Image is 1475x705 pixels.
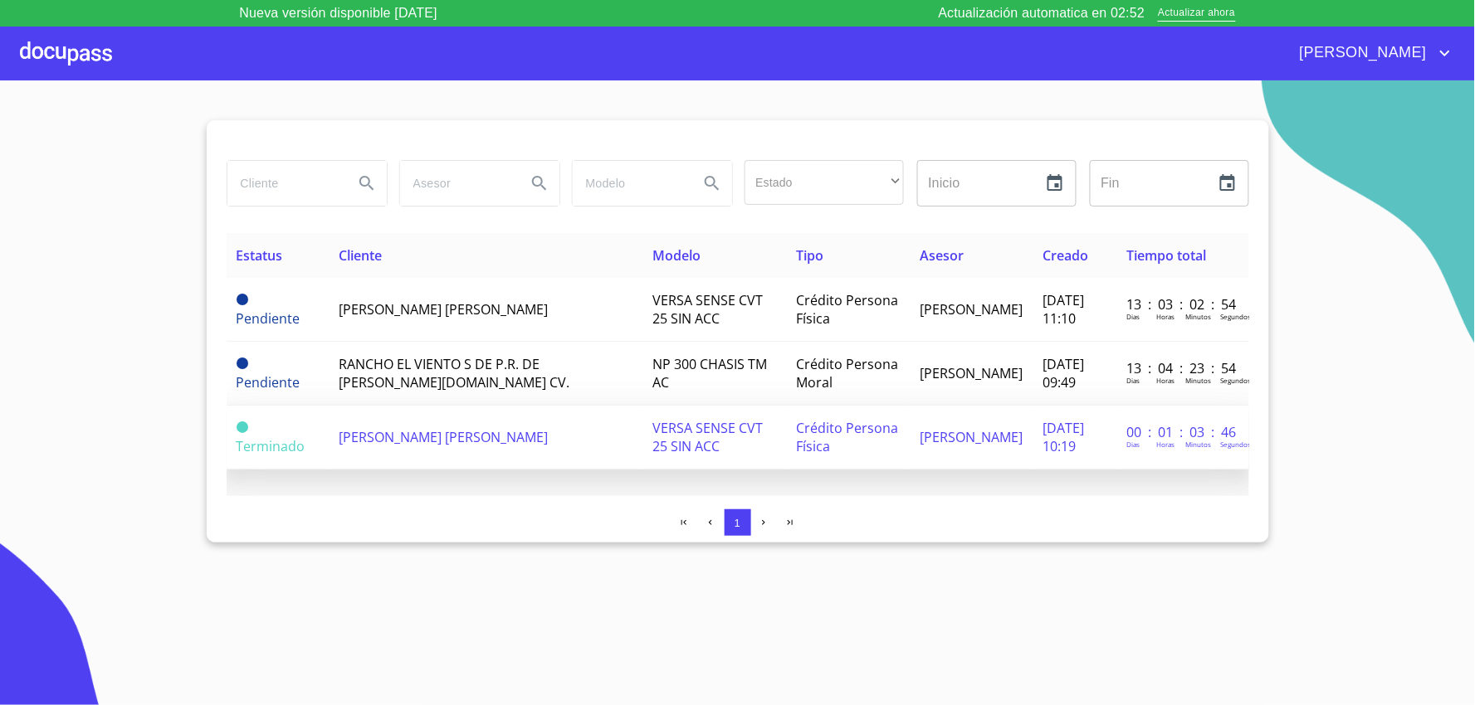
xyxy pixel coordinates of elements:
[745,160,904,205] div: ​
[1287,40,1435,66] span: [PERSON_NAME]
[1185,440,1211,449] p: Minutos
[400,161,513,206] input: search
[939,3,1145,23] p: Actualización automatica en 02:52
[1126,359,1238,377] p: 13 : 04 : 23 : 54
[1126,376,1140,385] p: Dias
[573,161,686,206] input: search
[1287,40,1455,66] button: account of current user
[920,428,1023,446] span: [PERSON_NAME]
[339,428,548,446] span: [PERSON_NAME] [PERSON_NAME]
[1126,440,1140,449] p: Dias
[1156,312,1175,321] p: Horas
[237,357,248,369] span: Pendiente
[796,419,898,455] span: Crédito Persona Física
[796,355,898,391] span: Crédito Persona Moral
[735,517,740,529] span: 1
[1156,440,1175,449] p: Horas
[692,163,732,203] button: Search
[1156,376,1175,385] p: Horas
[796,246,823,265] span: Tipo
[237,294,248,305] span: Pendiente
[237,373,300,391] span: Pendiente
[347,163,387,203] button: Search
[796,291,898,328] span: Crédito Persona Física
[237,421,248,433] span: Terminado
[237,437,305,455] span: Terminado
[652,419,763,455] span: VERSA SENSE CVT 25 SIN ACC
[1126,246,1206,265] span: Tiempo total
[1126,423,1238,441] p: 00 : 01 : 03 : 46
[339,300,548,318] span: [PERSON_NAME] [PERSON_NAME]
[1220,312,1251,321] p: Segundos
[227,161,340,206] input: search
[652,355,767,391] span: NP 300 CHASIS TM AC
[920,364,1023,382] span: [PERSON_NAME]
[339,246,382,265] span: Cliente
[1043,355,1084,391] span: [DATE] 09:49
[1220,376,1251,385] p: Segundos
[240,3,437,23] p: Nueva versión disponible [DATE]
[652,246,701,265] span: Modelo
[1220,440,1251,449] p: Segundos
[652,291,763,328] span: VERSA SENSE CVT 25 SIN ACC
[1126,312,1140,321] p: Dias
[1043,291,1084,328] span: [DATE] 11:10
[237,309,300,328] span: Pendiente
[1043,419,1084,455] span: [DATE] 10:19
[520,163,559,203] button: Search
[1185,312,1211,321] p: Minutos
[725,509,751,536] button: 1
[920,300,1023,318] span: [PERSON_NAME]
[1185,376,1211,385] p: Minutos
[1126,295,1238,314] p: 13 : 03 : 02 : 54
[1158,5,1235,22] span: Actualizar ahora
[237,246,283,265] span: Estatus
[920,246,964,265] span: Asesor
[339,355,569,391] span: RANCHO EL VIENTO S DE P.R. DE [PERSON_NAME][DOMAIN_NAME] CV.
[1043,246,1088,265] span: Creado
